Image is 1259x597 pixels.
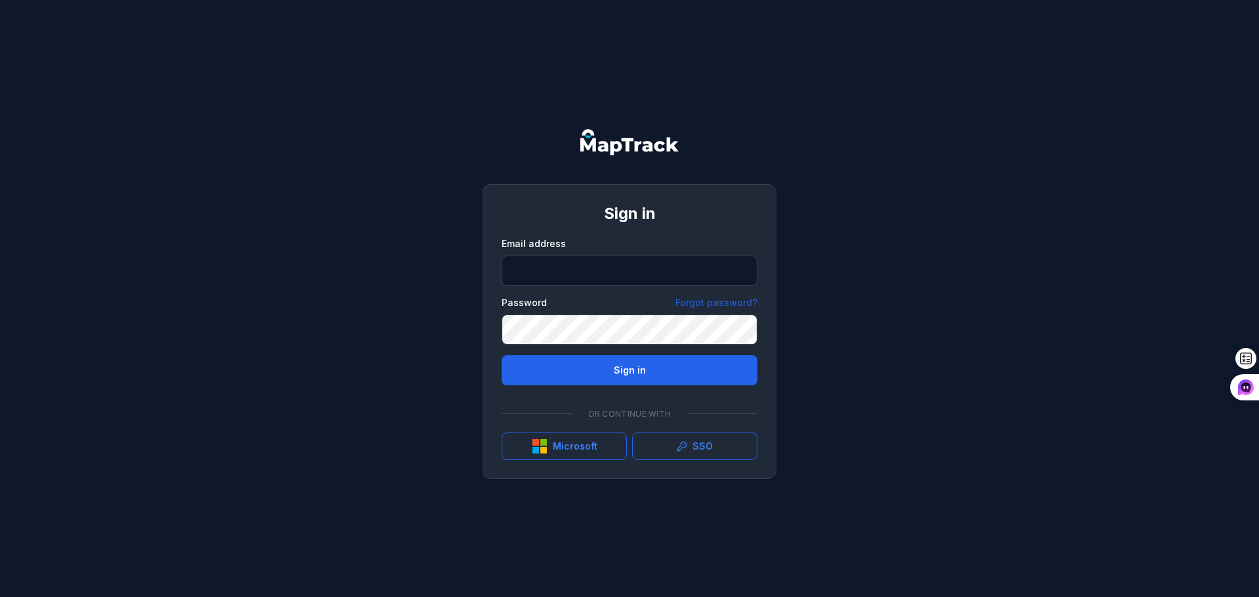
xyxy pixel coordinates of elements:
a: SSO [632,433,757,460]
button: Microsoft [502,433,627,460]
label: Password [502,296,547,309]
a: Forgot password? [675,296,757,309]
button: Sign in [502,355,757,385]
div: Or continue with [502,401,757,427]
label: Email address [502,237,566,250]
nav: Global [559,129,700,155]
h1: Sign in [502,203,757,224]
